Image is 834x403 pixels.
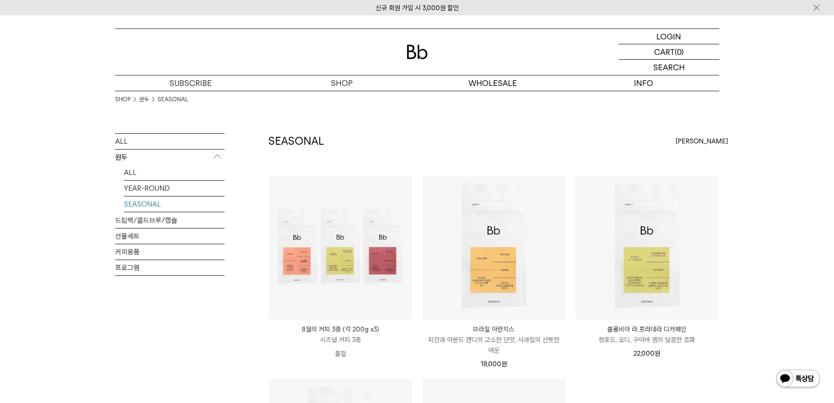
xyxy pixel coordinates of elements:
a: CART (0) [619,44,719,60]
a: 드립백/콜드브루/캡슐 [115,213,225,228]
img: 8월의 커피 3종 (각 200g x3) [269,176,412,320]
a: 커피용품 [115,244,225,260]
p: 품절 [269,345,412,363]
p: 콜롬비아 라 프라데라 디카페인 [575,324,719,335]
a: 신규 회원 가입 시 3,000원 할인 [376,4,459,12]
p: 8월의 커피 3종 (각 200g x3) [269,324,412,335]
p: CART [654,44,675,59]
img: 로고 [407,45,428,59]
p: (0) [675,44,684,59]
p: 피칸과 아몬드 캔디의 고소한 단맛, 사과칩의 산뜻한 여운 [422,335,566,356]
a: SUBSCRIBE [115,75,266,91]
a: 선물세트 [115,228,225,244]
p: SEARCH [653,60,685,75]
a: 원두 [139,95,149,104]
a: 프로그램 [115,260,225,275]
img: 브라질 아란치스 [422,176,566,320]
p: 브라질 아란치스 [422,324,566,335]
span: [PERSON_NAME] [676,136,728,146]
p: 시즈널 커피 3종 [269,335,412,345]
p: WHOLESALE [417,75,568,91]
p: LOGIN [656,29,681,44]
span: 18,000 [481,360,507,368]
a: LOGIN [619,29,719,44]
a: ALL [115,134,225,149]
span: 원 [655,350,660,357]
a: ALL [124,165,225,180]
a: 브라질 아란치스 피칸과 아몬드 캔디의 고소한 단맛, 사과칩의 산뜻한 여운 [422,324,566,356]
span: 원 [501,360,507,368]
a: SEASONAL [158,95,188,104]
p: 청포도, 오디, 구아바 잼의 달콤한 조화 [575,335,719,345]
p: INFO [568,75,719,91]
a: YEAR-ROUND [124,181,225,196]
span: 22,000 [633,350,660,357]
h2: SEASONAL [268,134,324,149]
a: 콜롬비아 라 프라데라 디카페인 청포도, 오디, 구아바 잼의 달콤한 조화 [575,324,719,345]
p: 원두 [115,150,225,165]
a: SHOP [115,95,130,104]
a: SEASONAL [124,196,225,212]
a: 8월의 커피 3종 (각 200g x3) 시즈널 커피 3종 [269,324,412,345]
a: SHOP [266,75,417,91]
img: 카카오톡 채널 1:1 채팅 버튼 [775,369,821,390]
img: 콜롬비아 라 프라데라 디카페인 [575,176,719,320]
